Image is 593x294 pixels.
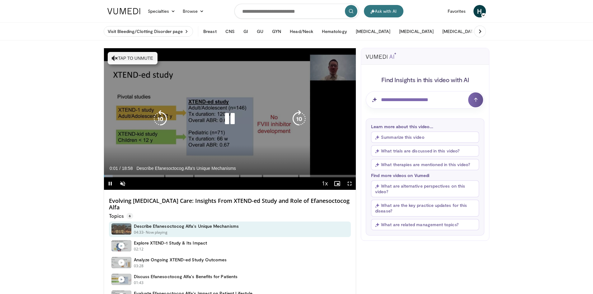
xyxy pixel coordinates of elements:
[144,5,179,17] a: Specialties
[234,4,359,19] input: Search topics, interventions
[371,180,479,197] button: What are alternative perspectives on this video?
[268,25,285,38] button: GYN
[366,91,484,109] input: Question for AI
[364,5,403,17] button: Ask with AI
[134,230,144,235] p: 04:33
[104,48,356,190] video-js: Video Player
[371,219,479,230] button: What are related management topics?
[134,274,238,279] h4: Discuss Efanesoctocog Alfa's Benefits for Patients
[109,198,351,211] h4: Evolving [MEDICAL_DATA] Care: Insights From XTEND-ed Study and Role of Efanesoctocog Alfa
[116,177,129,190] button: Unmute
[122,166,133,171] span: 18:58
[126,213,133,219] span: 6
[104,26,193,37] a: Visit Bleeding/Clotting Disorder page
[136,166,236,171] span: Describe Efanesoctocog Alfa's Unique Mechanisms
[120,166,121,171] span: /
[253,25,267,38] button: GU
[134,240,207,246] h4: Explore XTEND-1 Study & Its Impact
[144,230,167,235] p: - Now playing
[110,166,118,171] span: 0:01
[343,177,356,190] button: Fullscreen
[371,145,479,156] button: What trials are discussed in this video?
[134,280,144,286] p: 01:43
[366,53,396,59] img: vumedi-ai-logo.svg
[134,223,239,229] h4: Describe Efanesoctocog Alfa's Unique Mechanisms
[200,25,220,38] button: Breast
[318,25,351,38] button: Hematology
[240,25,252,38] button: GI
[439,25,481,38] button: [MEDICAL_DATA]
[179,5,208,17] a: Browse
[107,8,140,14] img: VuMedi Logo
[318,177,331,190] button: Playback Rate
[331,177,343,190] button: Enable picture-in-picture mode
[134,263,144,269] p: 03:28
[473,5,486,17] a: H
[366,76,484,84] h4: Find Insights in this video with AI
[286,25,317,38] button: Head/Neck
[395,25,437,38] button: [MEDICAL_DATA]
[371,124,479,129] p: Learn more about this video...
[134,257,227,263] h4: Analyze Ongoing XTEND-ed Study Outcomes
[444,5,470,17] a: Favorites
[104,175,356,177] div: Progress Bar
[371,173,479,178] p: Find more videos on Vumedi
[109,213,133,219] p: Topics
[222,25,238,38] button: CNS
[371,132,479,143] button: Summarize this video
[134,246,144,252] p: 02:12
[371,159,479,170] button: What therapies are mentioned in this video?
[352,25,394,38] button: [MEDICAL_DATA]
[108,52,158,64] button: Tap to unmute
[371,200,479,217] button: What are the key practice updates for this disease?
[104,177,116,190] button: Pause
